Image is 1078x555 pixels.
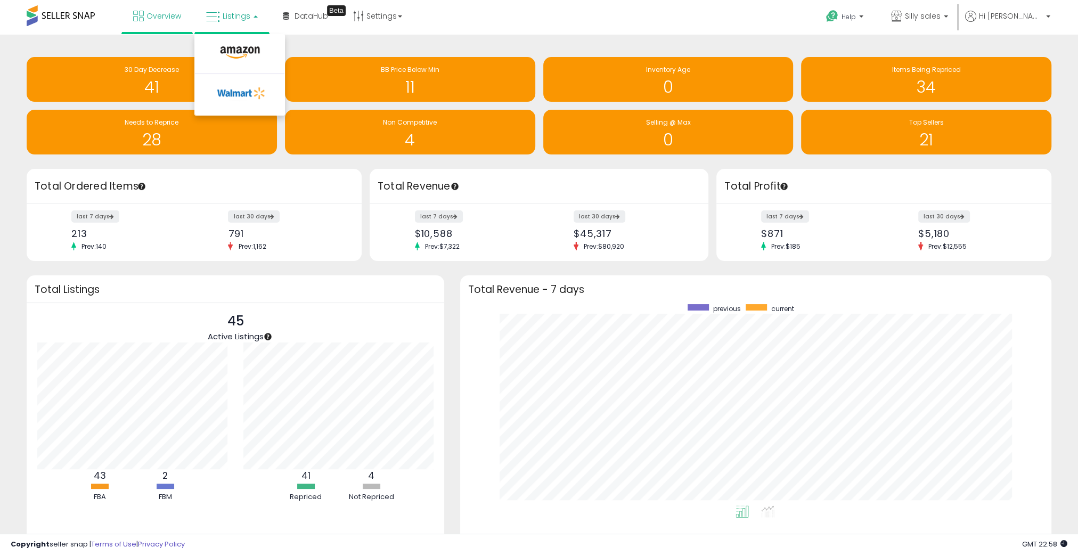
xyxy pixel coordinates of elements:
h1: 4 [290,131,530,149]
span: Help [842,12,856,21]
span: Prev: 140 [76,242,112,251]
span: previous [713,304,740,313]
span: Hi [PERSON_NAME] [979,11,1043,21]
label: last 7 days [761,210,809,223]
span: current [771,304,794,313]
a: Items Being Repriced 34 [801,57,1051,102]
div: Tooltip anchor [137,182,146,191]
h3: Total Revenue - 7 days [468,285,1043,293]
label: last 30 days [918,210,970,223]
a: Inventory Age 0 [543,57,794,102]
h1: 21 [806,131,1046,149]
div: Not Repriced [339,492,403,502]
label: last 7 days [415,210,463,223]
a: Non Competitive 4 [285,110,535,154]
span: DataHub [295,11,328,21]
div: seller snap | | [11,540,185,550]
div: Tooltip anchor [327,5,346,16]
span: BB Price Below Min [381,65,439,74]
h1: 41 [32,78,272,96]
b: 2 [162,469,168,482]
span: Overview [146,11,181,21]
span: 2025-10-14 22:58 GMT [1022,539,1067,549]
h1: 0 [549,131,788,149]
div: Repriced [274,492,338,502]
label: last 30 days [228,210,280,223]
h3: Total Revenue [378,179,700,194]
div: 213 [71,228,186,239]
a: Hi [PERSON_NAME] [965,11,1050,35]
p: 45 [208,311,264,331]
span: Items Being Repriced [892,65,961,74]
h1: 0 [549,78,788,96]
h1: 11 [290,78,530,96]
h1: 34 [806,78,1046,96]
span: Prev: $7,322 [420,242,465,251]
span: Listings [223,11,250,21]
a: Selling @ Max 0 [543,110,794,154]
h3: Total Listings [35,285,436,293]
span: Prev: 1,162 [233,242,271,251]
b: 43 [94,469,106,482]
label: last 30 days [574,210,625,223]
span: Prev: $12,555 [923,242,972,251]
a: Privacy Policy [138,539,185,549]
h3: Total Profit [724,179,1043,194]
div: $45,317 [574,228,690,239]
a: Terms of Use [91,539,136,549]
span: Selling @ Max [646,118,690,127]
div: $5,180 [918,228,1033,239]
span: Inventory Age [646,65,690,74]
a: Help [818,2,874,35]
a: Top Sellers 21 [801,110,1051,154]
span: Non Competitive [383,118,437,127]
div: Tooltip anchor [450,182,460,191]
b: 41 [301,469,311,482]
a: Needs to Reprice 28 [27,110,277,154]
i: Get Help [826,10,839,23]
div: FBM [133,492,197,502]
span: Prev: $185 [766,242,806,251]
span: 30 Day Decrease [125,65,179,74]
span: Top Sellers [909,118,944,127]
div: Tooltip anchor [779,182,789,191]
strong: Copyright [11,539,50,549]
span: Silly sales [905,11,941,21]
div: 791 [228,228,342,239]
div: $10,588 [415,228,531,239]
b: 4 [368,469,374,482]
div: $871 [761,228,876,239]
h3: Total Ordered Items [35,179,354,194]
label: last 7 days [71,210,119,223]
span: Prev: $80,920 [578,242,630,251]
a: BB Price Below Min 11 [285,57,535,102]
div: Tooltip anchor [263,332,273,341]
span: Needs to Reprice [125,118,178,127]
a: 30 Day Decrease 41 [27,57,277,102]
h1: 28 [32,131,272,149]
span: Active Listings [208,331,264,342]
div: FBA [68,492,132,502]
